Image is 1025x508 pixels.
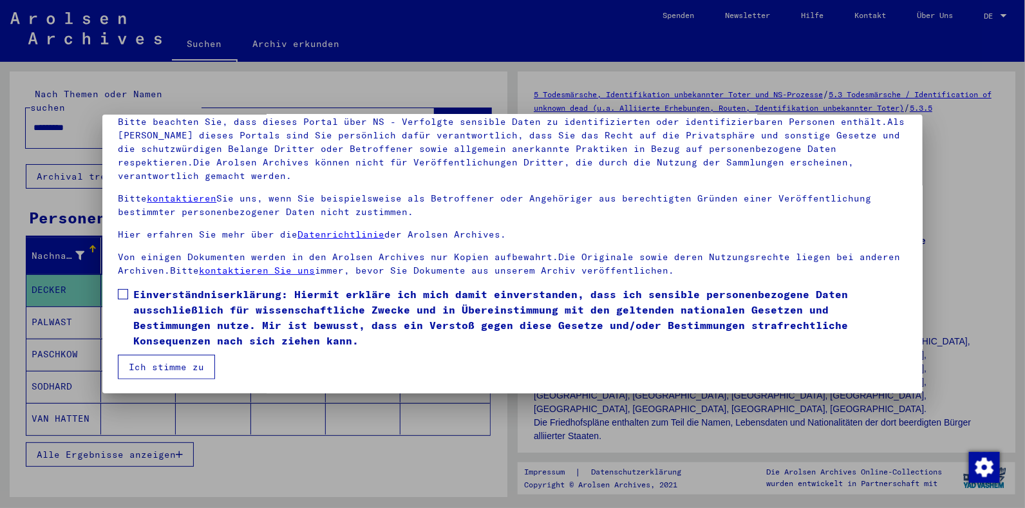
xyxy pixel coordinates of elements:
[199,265,315,276] a: kontaktieren Sie uns
[968,451,999,482] div: Zustimmung ändern
[147,193,216,204] a: kontaktieren
[118,192,907,219] p: Bitte Sie uns, wenn Sie beispielsweise als Betroffener oder Angehöriger aus berechtigten Gründen ...
[118,228,907,241] p: Hier erfahren Sie mehr über die der Arolsen Archives.
[118,355,215,379] button: Ich stimme zu
[133,287,907,348] span: Einverständniserklärung: Hiermit erkläre ich mich damit einverstanden, dass ich sensible personen...
[118,250,907,278] p: Von einigen Dokumenten werden in den Arolsen Archives nur Kopien aufbewahrt.Die Originale sowie d...
[969,452,1000,483] img: Zustimmung ändern
[297,229,384,240] a: Datenrichtlinie
[118,115,907,183] p: Bitte beachten Sie, dass dieses Portal über NS - Verfolgte sensible Daten zu identifizierten oder...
